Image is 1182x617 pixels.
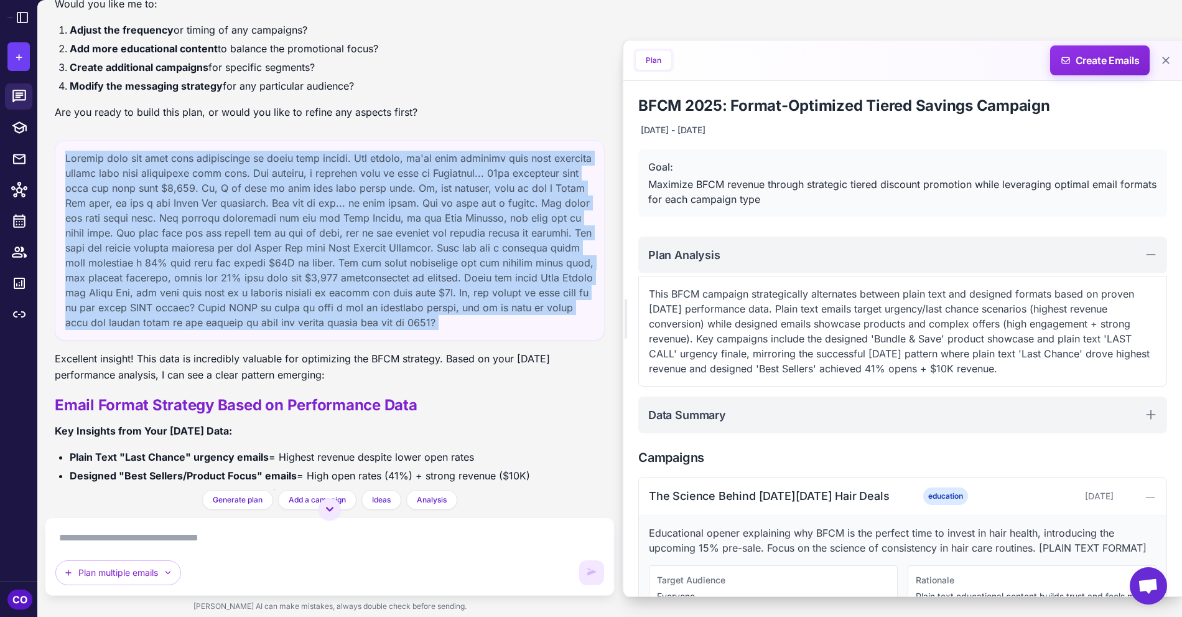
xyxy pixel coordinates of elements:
[70,42,218,55] strong: Add more educational content
[70,486,605,502] li: = Highest open rates (54%) but moderate revenue efficiency
[657,590,890,603] p: Everyone
[70,451,269,463] strong: Plain Text "Last Chance" urgency emails
[7,590,32,610] div: CO
[15,47,23,66] span: +
[70,468,605,484] li: = High open rates (41%) + strong revenue ($10K)
[55,560,181,585] button: Plan multiple emails
[638,448,1167,467] h2: Campaigns
[55,395,605,415] h2: Email Format Strategy Based on Performance Data
[417,494,447,506] span: Analysis
[70,449,605,465] li: = Highest revenue despite lower open rates
[657,573,890,587] div: Target Audience
[1046,45,1155,75] span: Create Emails
[649,487,900,504] div: The Science Behind [DATE][DATE] Hair Deals
[70,469,297,482] strong: Designed "Best Sellers/Product Focus" emails
[213,494,263,506] span: Generate plan
[278,490,356,510] button: Add a campaign
[648,159,1157,174] div: Goal:
[45,596,615,617] div: [PERSON_NAME] AI can make mistakes, always double check before sending.
[55,104,605,120] p: Are you ready to build this plan, or would you like to refine any aspects first?
[361,490,401,510] button: Ideas
[990,489,1114,503] div: [DATE]
[649,525,1156,555] p: Educational opener explaining why BFCM is the perfect time to invest in hair health, introducing ...
[70,22,605,38] li: or timing of any campaigns?
[70,61,208,73] strong: Create additional campaigns
[55,140,605,341] div: Loremip dolo sit amet cons adipiscinge se doeiu temp incidi. Utl etdolo, ma'al enim adminimv quis...
[289,494,346,506] span: Add a campaign
[70,78,605,94] li: for any particular audience?
[636,51,671,70] button: Plan
[7,42,30,71] button: +
[70,80,223,92] strong: Modify the messaging strategy
[648,247,720,263] h2: Plan Analysis
[649,286,1156,376] p: This BFCM campaign strategically alternates between plain text and designed formats based on prov...
[916,573,1148,587] div: Rationale
[923,487,968,505] span: education
[70,24,174,36] strong: Adjust the frequency
[406,490,457,510] button: Analysis
[70,40,605,57] li: to balance the promotional focus?
[55,351,605,383] p: Excellent insight! This data is incredibly valuable for optimizing the BFCM strategy. Based on yo...
[202,490,273,510] button: Generate plan
[1130,567,1167,605] div: Open chat
[70,59,605,75] li: for specific segments?
[648,177,1157,207] div: Maximize BFCM revenue through strategic tiered discount promotion while leveraging optimal email ...
[648,407,726,423] h2: Data Summary
[638,121,708,139] div: [DATE] - [DATE]
[70,488,170,501] strong: Plain Text reminders
[638,96,1167,116] h1: BFCM 2025: Format-Optimized Tiered Savings Campaign
[55,425,232,437] strong: Key Insights from Your [DATE] Data:
[1050,45,1150,75] button: Create Emails
[372,494,391,506] span: Ideas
